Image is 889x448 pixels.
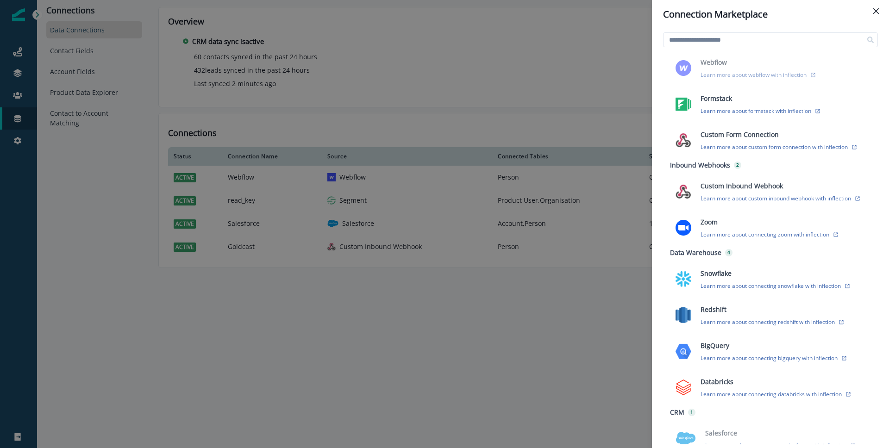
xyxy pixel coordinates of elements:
p: 4 [727,249,730,256]
p: Inbound Webhooks [670,160,730,170]
button: Learn more about connecting databricks with inflection [701,390,851,398]
button: Learn more about connecting zoom with inflection [701,230,839,238]
button: Learn more about connecting redshift with inflection [701,318,844,326]
p: CRM [670,407,684,417]
p: Snowflake [701,268,732,278]
div: Connection Marketplace [663,7,878,21]
p: Learn more about connecting databricks with inflection [701,390,842,398]
p: Redshift [701,305,726,314]
img: bigquery [676,343,691,359]
p: Learn more about connecting zoom with inflection [701,230,829,238]
p: Learn more about webflow with inflection [701,71,807,79]
p: Learn more about connecting redshift with inflection [701,318,835,326]
p: 1 [690,409,693,416]
img: redshift [676,307,691,323]
p: Learn more about custom inbound webhook with inflection [701,194,851,202]
button: Learn more about connecting snowflake with inflection [701,282,850,290]
img: zoom [676,220,691,236]
p: Data Warehouse [670,248,721,257]
button: Learn more about connecting bigquery with inflection [701,354,847,362]
p: Custom Form Connection [701,130,779,139]
p: Learn more about connecting bigquery with inflection [701,354,838,362]
img: formstack [676,96,691,112]
img: generic inbound webhook [676,184,691,199]
p: BigQuery [701,341,729,350]
p: 2 [736,162,739,168]
p: Learn more about connecting snowflake with inflection [701,282,841,290]
p: Databricks [701,377,733,386]
p: Formstack [701,93,732,103]
p: Webflow [701,57,727,67]
p: Custom Inbound Webhook [701,181,783,191]
p: Learn more about formstack with inflection [701,107,811,115]
button: Learn more about webflow with inflection [701,71,816,79]
p: Salesforce [705,428,737,438]
button: Learn more about custom inbound webhook with inflection [701,194,860,202]
img: webflow [676,60,691,76]
button: Learn more about custom form connection with inflection [701,143,857,151]
p: Learn more about custom form connection with inflection [701,143,848,151]
p: Zoom [701,217,718,227]
button: Close [869,4,883,19]
img: snowflake [676,271,691,287]
img: custom form [676,132,691,148]
button: Learn more about formstack with inflection [701,107,820,115]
